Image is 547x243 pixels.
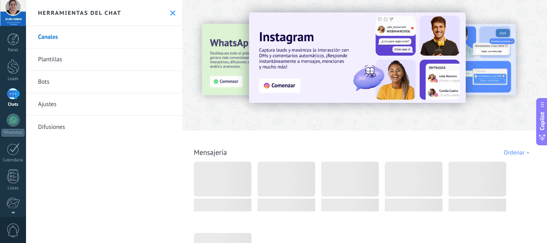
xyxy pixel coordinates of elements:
span: Copilot [538,112,546,130]
a: Canales [26,26,182,48]
a: Ajustes [26,93,182,116]
img: Slide 1 [249,12,466,103]
a: Plantillas [26,48,182,71]
a: Bots [26,71,182,93]
div: WhatsApp [2,129,24,137]
div: Calendario [2,158,25,163]
div: Panel [2,48,25,53]
h2: Herramientas del chat [38,9,121,16]
div: Ordenar [504,149,532,157]
div: Chats [2,102,25,107]
div: Listas [2,186,25,191]
a: Difusiones [26,116,182,138]
div: Leads [2,76,25,82]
